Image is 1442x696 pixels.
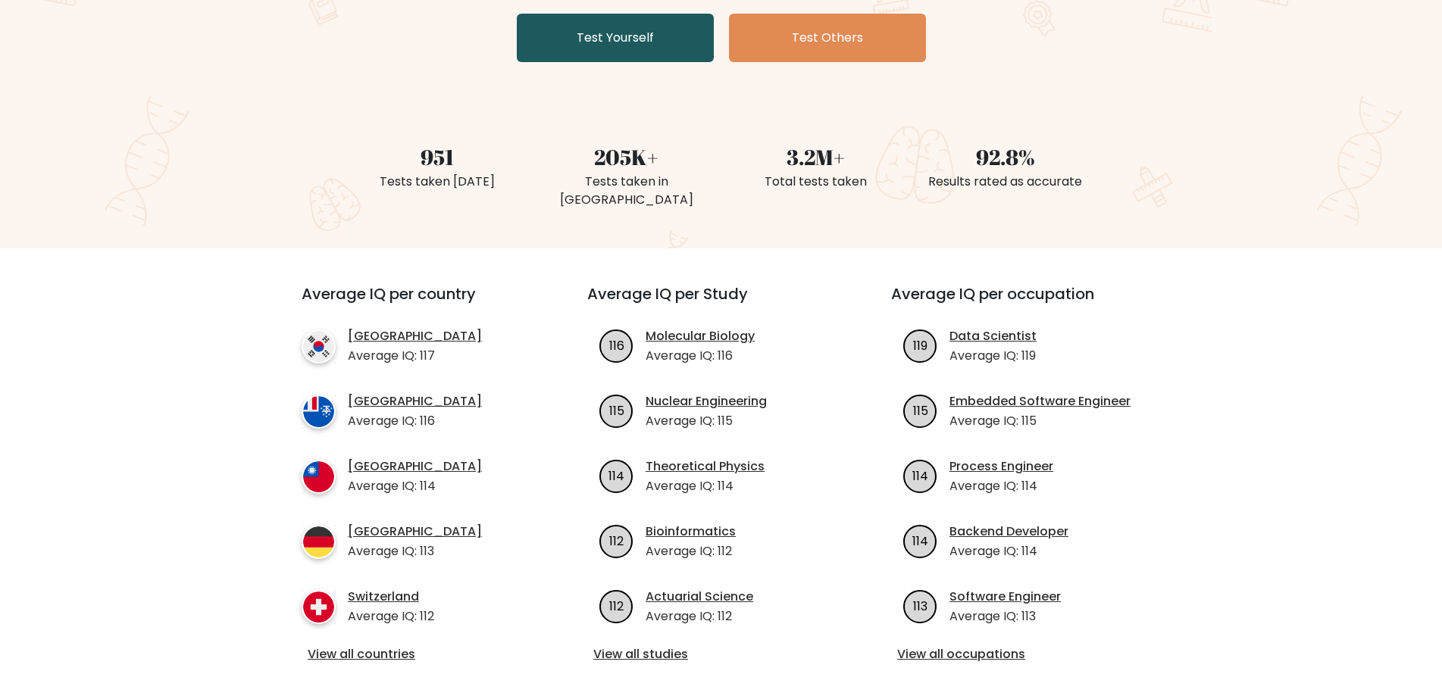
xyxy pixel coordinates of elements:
p: Average IQ: 113 [949,607,1061,626]
p: Average IQ: 116 [646,347,755,365]
img: country [302,329,336,364]
a: Actuarial Science [646,588,753,606]
p: Average IQ: 114 [646,477,765,495]
p: Average IQ: 114 [949,477,1053,495]
h3: Average IQ per country [302,285,533,321]
a: Switzerland [348,588,434,606]
a: Backend Developer [949,523,1068,541]
div: 92.8% [920,141,1091,173]
a: View all countries [308,645,527,663]
a: View all studies [593,645,849,663]
div: 205K+ [541,141,712,173]
text: 112 [609,532,624,549]
p: Average IQ: 114 [348,477,482,495]
text: 115 [913,401,928,419]
img: country [302,460,336,494]
div: Tests taken in [GEOGRAPHIC_DATA] [541,173,712,209]
a: Nuclear Engineering [646,392,767,410]
p: Average IQ: 115 [646,412,767,430]
a: View all occupations [897,645,1153,663]
p: Average IQ: 113 [348,542,482,560]
text: 116 [609,336,624,354]
div: 3.2M+ [730,141,902,173]
p: Average IQ: 115 [949,412,1131,430]
a: Molecular Biology [646,327,755,345]
text: 115 [609,401,624,419]
a: Bioinformatics [646,523,736,541]
p: Average IQ: 112 [348,607,434,626]
text: 119 [913,336,927,354]
text: 113 [913,597,927,614]
a: Theoretical Physics [646,457,765,476]
h3: Average IQ per Study [587,285,855,321]
a: [GEOGRAPHIC_DATA] [348,457,482,476]
div: Results rated as accurate [920,173,1091,191]
text: 114 [608,467,624,484]
img: country [302,590,336,624]
div: Tests taken [DATE] [352,173,523,191]
a: [GEOGRAPHIC_DATA] [348,523,482,541]
a: Test Others [729,14,926,62]
text: 114 [912,467,928,484]
p: Average IQ: 117 [348,347,482,365]
text: 112 [609,597,624,614]
h3: Average IQ per occupation [891,285,1159,321]
a: Process Engineer [949,457,1053,476]
img: country [302,525,336,559]
a: Software Engineer [949,588,1061,606]
img: country [302,395,336,429]
div: 951 [352,141,523,173]
p: Average IQ: 116 [348,412,482,430]
div: Total tests taken [730,173,902,191]
p: Average IQ: 119 [949,347,1037,365]
p: Average IQ: 112 [646,542,736,560]
a: Embedded Software Engineer [949,392,1131,410]
p: Average IQ: 112 [646,607,753,626]
a: [GEOGRAPHIC_DATA] [348,392,482,410]
text: 114 [912,532,928,549]
a: [GEOGRAPHIC_DATA] [348,327,482,345]
p: Average IQ: 114 [949,542,1068,560]
a: Data Scientist [949,327,1037,345]
a: Test Yourself [517,14,714,62]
